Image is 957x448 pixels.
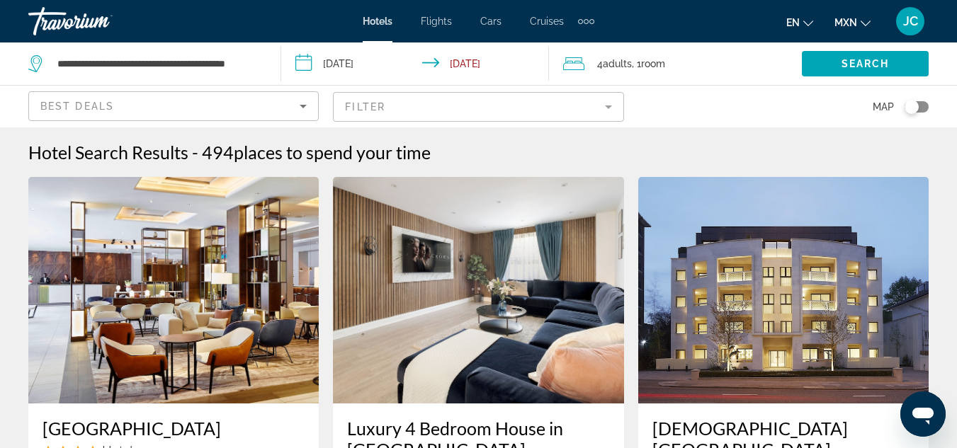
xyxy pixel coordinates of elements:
span: Map [873,97,894,117]
button: Change language [786,12,813,33]
span: Best Deals [40,100,114,112]
img: Hotel image [333,177,623,403]
a: Cars [480,16,502,27]
span: , 1 [632,54,665,74]
span: Search [842,58,890,69]
iframe: Botón para iniciar la ventana de mensajería [900,391,946,437]
button: Travelers: 4 adults, 0 children [549,42,802,85]
button: Change currency [834,12,871,33]
a: [GEOGRAPHIC_DATA] [43,418,305,439]
span: Room [641,58,665,69]
mat-select: Sort by [40,98,307,115]
span: MXN [834,17,857,28]
span: Adults [603,58,632,69]
button: User Menu [892,6,929,36]
button: Toggle map [894,100,929,113]
a: Hotels [363,16,392,27]
a: Cruises [530,16,564,27]
h1: Hotel Search Results [28,142,188,163]
button: Check-in date: Oct 21, 2025 Check-out date: Oct 25, 2025 [281,42,548,85]
img: Hotel image [28,177,319,403]
img: Hotel image [638,177,929,403]
span: - [192,142,198,163]
button: Extra navigation items [578,10,594,33]
a: Flights [421,16,452,27]
button: Search [802,51,929,76]
span: 4 [597,54,632,74]
button: Filter [333,91,623,122]
span: places to spend your time [234,142,431,163]
a: Travorium [28,3,170,40]
span: en [786,17,800,28]
span: JC [903,14,918,28]
h2: 494 [202,142,431,163]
